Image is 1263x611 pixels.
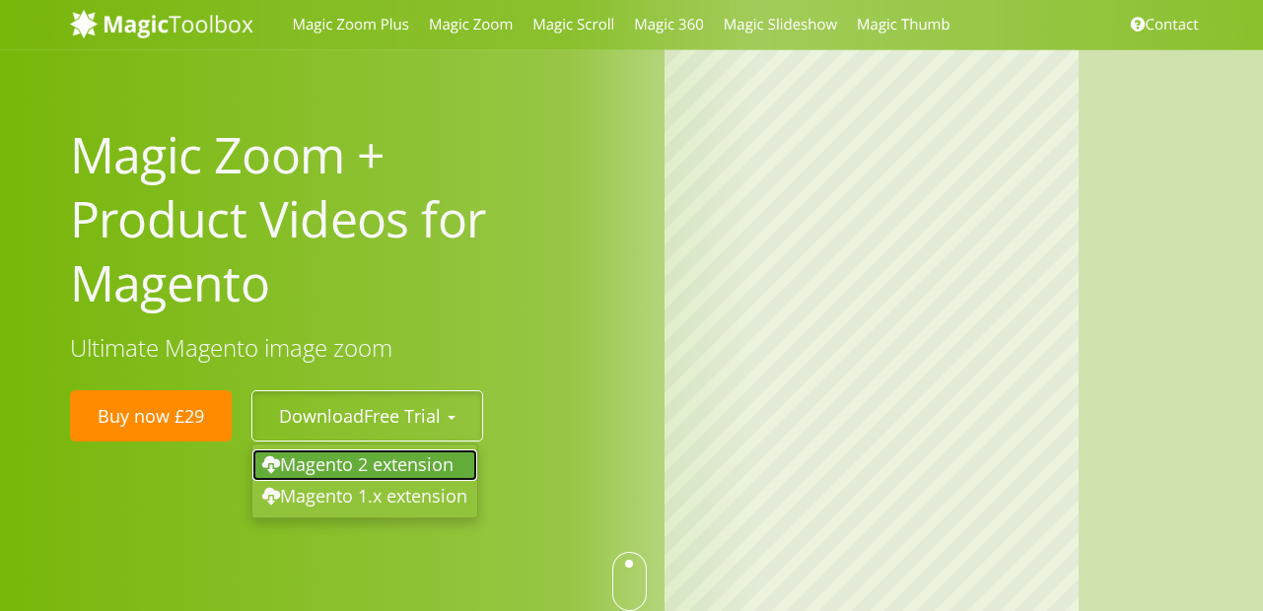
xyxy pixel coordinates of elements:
h3: Ultimate Magento image zoom [70,335,522,361]
img: MagicToolbox.com - Image tools for your website [70,9,253,38]
h1: Magic Zoom + Product Videos for Magento [70,123,522,315]
span: Free Trial [364,404,441,428]
a: Magento 1.x extension [252,481,477,512]
a: Buy now £29 [70,390,232,441]
a: Magento 2 extension [252,449,477,481]
button: DownloadFree Trial [251,390,483,441]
